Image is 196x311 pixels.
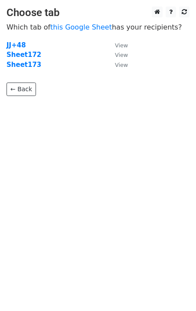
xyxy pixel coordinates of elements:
[7,41,26,49] a: JJ+48
[106,41,128,49] a: View
[7,61,41,69] a: Sheet173
[115,52,128,58] small: View
[50,23,112,31] a: this Google Sheet
[106,61,128,69] a: View
[106,51,128,59] a: View
[115,42,128,49] small: View
[115,62,128,68] small: View
[7,7,189,19] h3: Choose tab
[7,23,189,32] p: Which tab of has your recipients?
[7,51,41,59] a: Sheet172
[7,83,36,96] a: ← Back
